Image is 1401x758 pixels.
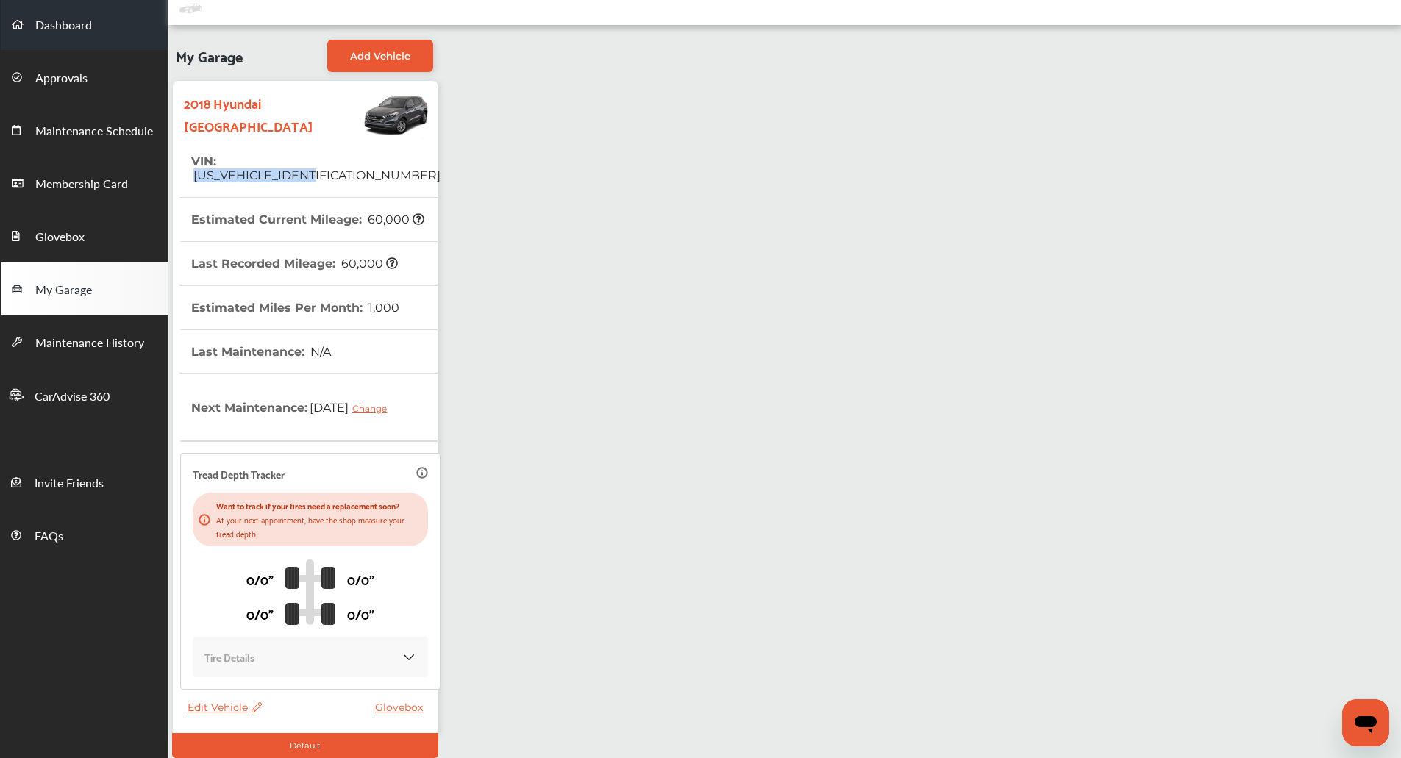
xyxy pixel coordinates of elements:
a: Glovebox [375,701,430,714]
p: 0/0" [347,568,374,590]
span: My Garage [176,40,243,72]
th: Estimated Miles Per Month : [191,286,399,329]
a: Add Vehicle [327,40,433,72]
th: Last Maintenance : [191,330,331,373]
span: Invite Friends [35,474,104,493]
span: Edit Vehicle [188,701,262,714]
img: Vehicle [314,88,430,140]
p: Tire Details [204,648,254,665]
a: Glovebox [1,209,168,262]
p: Tread Depth Tracker [193,465,285,482]
span: N/A [308,345,331,359]
p: 0/0" [246,568,274,590]
span: Membership Card [35,175,128,194]
img: KOKaJQAAAABJRU5ErkJggg== [402,650,416,665]
p: Want to track if your tires need a replacement soon? [216,498,422,512]
span: Add Vehicle [350,50,410,62]
th: Next Maintenance : [191,374,398,440]
p: 0/0" [246,602,274,625]
span: Maintenance Schedule [35,122,153,141]
span: Maintenance History [35,334,144,353]
strong: 2018 Hyundai [GEOGRAPHIC_DATA] [184,91,314,137]
div: Change [352,403,394,414]
p: At your next appointment, have the shop measure your tread depth. [216,512,422,540]
span: [DATE] [307,389,398,426]
div: Default [172,733,438,758]
a: Membership Card [1,156,168,209]
a: My Garage [1,262,168,315]
p: 0/0" [347,602,374,625]
span: Approvals [35,69,88,88]
span: Dashboard [35,16,92,35]
span: My Garage [35,281,92,300]
th: Last Recorded Mileage : [191,242,398,285]
span: 60,000 [339,257,398,271]
img: tire_track_logo.b900bcbc.svg [285,559,335,625]
span: 60,000 [366,212,424,226]
span: Glovebox [35,228,85,247]
span: CarAdvise 360 [35,387,110,407]
a: Approvals [1,50,168,103]
span: 1,000 [366,301,399,315]
span: [US_VEHICLE_IDENTIFICATION_NUMBER] [191,168,441,182]
iframe: Button to launch messaging window [1342,699,1389,746]
th: VIN : [191,140,441,197]
th: Estimated Current Mileage : [191,198,424,241]
a: Maintenance History [1,315,168,368]
a: Maintenance Schedule [1,103,168,156]
span: FAQs [35,527,63,546]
